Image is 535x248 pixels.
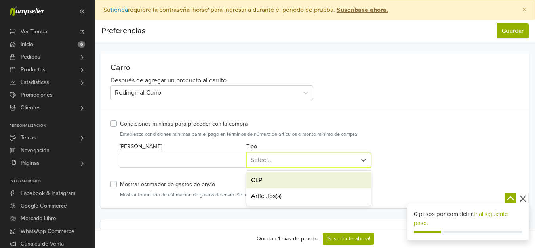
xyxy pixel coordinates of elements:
[21,101,41,114] span: Clientes
[21,89,53,101] span: Promociones
[335,6,388,14] a: Suscríbase ahora.
[101,23,145,39] div: Preferencias
[514,0,535,19] button: Close
[21,187,75,200] span: Facebook & Instagram
[21,157,40,170] span: Páginas
[497,23,529,38] button: Guardar
[21,63,46,76] span: Productos
[246,142,257,151] label: Tipo
[21,200,67,212] span: Google Commerce
[120,180,215,189] label: Mostrar estimador de gastos de envío
[246,188,371,204] div: Artículos(s)
[246,172,371,188] div: CLP
[251,155,352,165] div: Select...
[110,76,227,84] span: Después de agregar un producto al carrito
[21,225,74,238] span: WhatsApp Commerce
[21,25,47,38] span: Ver Tienda
[110,229,520,238] p: Cross-Selling
[120,191,520,199] small: Mostrar formulario de estimación de gastos de envío. Se utiliza en el carrito o en la página de p...
[115,88,295,97] div: Redirigir al Carro
[120,131,520,138] small: Establezca condiciones mínimas para el pago en términos de número de artículos o monto mínimo de ...
[21,212,56,225] span: Mercado Libre
[110,6,128,14] a: tienda
[414,210,508,227] a: Ir al siguiente paso.
[323,233,374,245] a: ¡Suscríbete ahora!
[78,41,85,48] span: 6
[21,38,33,51] span: Inicio
[21,144,50,157] span: Navegación
[21,132,36,144] span: Temas
[110,63,520,72] p: Carro
[10,124,95,128] p: Personalización
[10,179,95,184] p: Integraciones
[120,142,162,151] label: [PERSON_NAME]
[21,76,49,89] span: Estadísticas
[337,6,388,14] strong: Suscríbase ahora.
[257,235,320,243] div: Quedan 1 días de prueba.
[21,51,40,63] span: Pedidos
[414,210,522,227] div: 6 pasos por completar.
[120,120,248,128] label: Condiciones mínimas para proceder con la compra
[522,4,527,15] span: ×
